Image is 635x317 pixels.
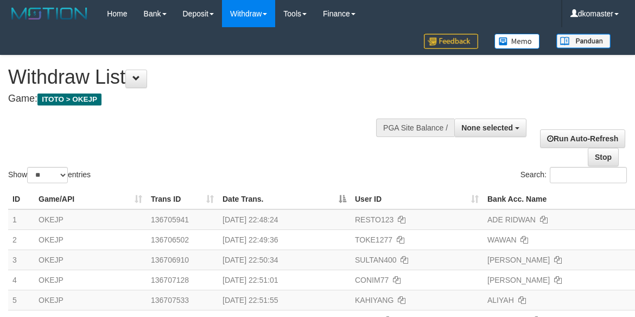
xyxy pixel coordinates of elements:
[151,215,189,224] span: 136705941
[8,229,34,250] td: 2
[487,235,517,244] a: WAWAN
[147,189,218,209] th: Trans ID: activate to sort column ascending
[151,296,189,304] span: 136707533
[355,256,397,264] span: SULTAN400
[223,256,278,264] span: [DATE] 22:50:34
[34,290,147,310] td: OKEJP
[556,34,611,48] img: panduan.png
[27,167,68,183] select: Showentries
[355,235,392,244] span: TOKE1277
[8,167,91,183] label: Show entries
[461,123,513,132] span: None selected
[8,66,412,88] h1: Withdraw List
[487,215,536,224] a: ADE RIDWAN
[34,270,147,290] td: OKEJP
[355,276,389,284] span: CONIM77
[8,189,34,209] th: ID
[34,189,147,209] th: Game/API: activate to sort column ascending
[223,276,278,284] span: [DATE] 22:51:01
[454,119,526,137] button: None selected
[8,209,34,230] td: 1
[151,235,189,244] span: 136706502
[376,119,454,137] div: PGA Site Balance /
[550,167,627,183] input: Search:
[494,34,540,49] img: Button%20Memo.svg
[223,215,278,224] span: [DATE] 22:48:24
[8,270,34,290] td: 4
[520,167,627,183] label: Search:
[588,148,619,166] a: Stop
[355,215,393,224] span: RESTO123
[37,94,101,105] span: ITOTO > OKEJP
[355,296,393,304] span: KAHIYANG
[540,129,625,148] a: Run Auto-Refresh
[351,189,483,209] th: User ID: activate to sort column ascending
[34,209,147,230] td: OKEJP
[223,296,278,304] span: [DATE] 22:51:55
[34,229,147,250] td: OKEJP
[223,235,278,244] span: [DATE] 22:49:36
[8,94,412,104] h4: Game:
[487,296,514,304] a: ALIYAH
[151,256,189,264] span: 136706910
[8,250,34,270] td: 3
[151,276,189,284] span: 136707128
[218,189,351,209] th: Date Trans.: activate to sort column descending
[8,5,91,22] img: MOTION_logo.png
[487,256,550,264] a: [PERSON_NAME]
[424,34,478,49] img: Feedback.jpg
[487,276,550,284] a: [PERSON_NAME]
[34,250,147,270] td: OKEJP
